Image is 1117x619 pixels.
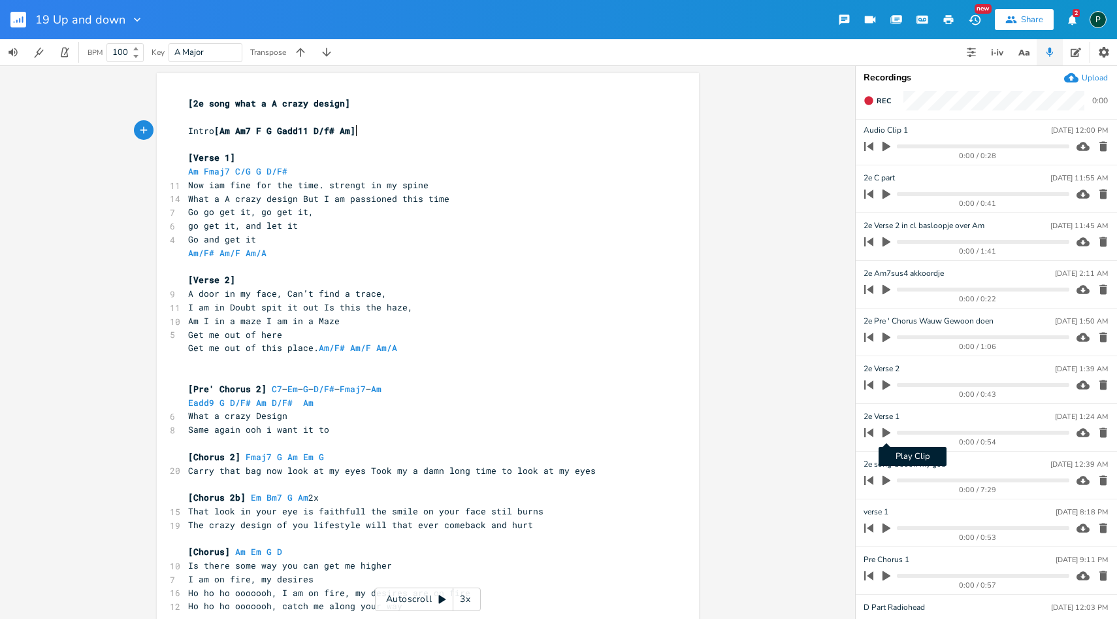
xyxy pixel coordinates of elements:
[188,492,319,503] span: 2x
[340,383,366,395] span: Fmaj7
[256,397,267,409] span: Am
[886,439,1069,446] div: 0:00 / 0:54
[219,247,240,259] span: Am/F
[188,587,470,599] span: Ho ho ho ooooooh, I am on fire, my desires are on fire
[1055,318,1108,325] div: [DATE] 1:50 AM
[886,152,1069,159] div: 0:00 / 0:28
[256,165,261,177] span: G
[277,451,282,463] span: G
[864,506,888,518] span: verse 1
[287,451,298,463] span: Am
[1064,71,1108,85] button: Upload
[188,179,429,191] span: Now iam fine for the time. strengt in my spine
[886,486,1069,494] div: 0:00 / 7:29
[864,267,944,280] span: 2e Am7sus4 akkoordje
[246,451,272,463] span: Fmaj7
[1055,270,1108,277] div: [DATE] 2:11 AM
[1056,509,1108,516] div: [DATE] 8:18 PM
[188,492,246,503] span: [Chorus 2b]
[1090,5,1107,35] button: P
[864,410,899,423] span: 2e Verse 1
[877,96,891,106] span: Rec
[188,383,267,395] span: [Pre' Chorus 2]
[886,391,1069,398] div: 0:00 / 0:43
[864,124,908,137] span: Audio Clip 1
[864,601,925,614] span: D Part Radiohead
[886,343,1069,350] div: 0:00 / 1:06
[235,165,251,177] span: C/G
[174,46,204,58] span: A Major
[272,383,282,395] span: C7
[1055,413,1108,420] div: [DATE] 1:24 AM
[188,274,235,286] span: [Verse 2]
[995,9,1054,30] button: Share
[250,48,286,56] div: Transpose
[188,342,402,354] span: Get me out of this place.
[858,90,896,111] button: Rec
[188,410,287,422] span: What a crazy Design
[864,220,984,232] span: 2e Verse 2 in cl basloopje over Am
[188,329,282,341] span: Get me out of here
[188,301,413,313] span: I am in Doubt spit it out Is this the haze,
[267,492,282,503] span: Bm7
[188,288,387,299] span: A door in my face, Can’t find a trace,
[886,248,1069,255] div: 0:00 / 1:41
[277,546,282,558] span: D
[1082,73,1108,83] div: Upload
[1051,127,1108,134] div: [DATE] 12:00 PM
[975,4,992,14] div: New
[1050,461,1108,468] div: [DATE] 12:39 AM
[1055,365,1108,373] div: [DATE] 1:39 AM
[188,600,402,612] span: Ho ho ho ooooooh, catch me along your way
[152,48,165,56] div: Key
[1073,9,1080,17] div: 2
[188,546,230,558] span: [Chorus]
[188,193,449,205] span: What a A crazy design But I am passioned this time
[886,200,1069,207] div: 0:00 / 0:41
[188,424,329,435] span: Same again ooh i want it to
[319,451,324,463] span: G
[188,233,256,245] span: Go and get it
[1021,14,1043,25] div: Share
[188,573,314,585] span: I am on fire, my desires
[246,247,267,259] span: Am/A
[886,295,1069,303] div: 0:00 / 0:22
[1092,97,1108,105] div: 0:00
[303,451,314,463] span: Em
[188,165,199,177] span: Am
[864,554,909,566] span: Pre Chorus 1
[188,397,214,409] span: Eadd9
[878,422,895,443] button: Play Clip
[188,152,235,163] span: [Verse 1]
[303,397,314,409] span: Am
[214,125,355,137] span: [Am Am7 F G Gadd11 D/f# Am]
[267,546,272,558] span: G
[235,546,246,558] span: Am
[204,165,230,177] span: Fmaj7
[188,247,214,259] span: Am/F#
[188,315,340,327] span: Am I in a maze I am in a Maze
[188,505,543,517] span: That look in your eye is faithfull the smile on your face stil burns
[319,342,345,354] span: Am/F#
[864,172,895,184] span: 2e C part
[371,383,381,395] span: Am
[188,97,350,109] span: [2e song what a A crazy design]
[886,534,1069,541] div: 0:00 / 0:53
[267,165,287,177] span: D/F#
[251,492,261,503] span: Em
[864,458,946,471] span: 2e song Ooooh my god
[188,206,314,218] span: Go go get it, go get it,
[962,8,988,31] button: New
[188,125,361,137] span: Intro
[350,342,371,354] span: Am/F
[188,451,240,463] span: [Chorus 2]
[303,383,308,395] span: G
[230,397,251,409] span: D/F#
[298,492,308,503] span: Am
[272,397,293,409] span: D/F#
[1059,8,1085,31] button: 2
[219,397,225,409] span: G
[287,383,298,395] span: Em
[1050,175,1108,182] div: [DATE] 11:55 AM
[314,383,334,395] span: D/F#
